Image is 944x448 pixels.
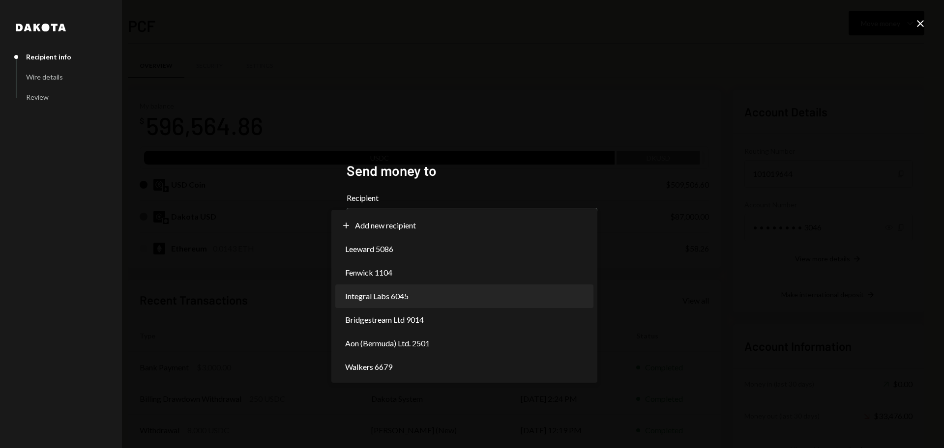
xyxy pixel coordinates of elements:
button: Recipient [347,208,597,235]
span: Walkers 6679 [345,361,392,373]
div: Recipient info [26,53,71,61]
span: Integral Labs 6045 [345,290,409,302]
h2: Send money to [347,161,597,180]
span: Bridgestream Ltd 9014 [345,314,424,326]
span: Add new recipient [355,220,416,231]
div: Wire details [26,73,63,81]
span: Aon (Bermuda) Ltd. 2501 [345,337,430,349]
span: Leeward 5086 [345,243,393,255]
span: Fenwick 1104 [345,267,392,279]
label: Recipient [347,192,597,204]
div: Review [26,93,49,101]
